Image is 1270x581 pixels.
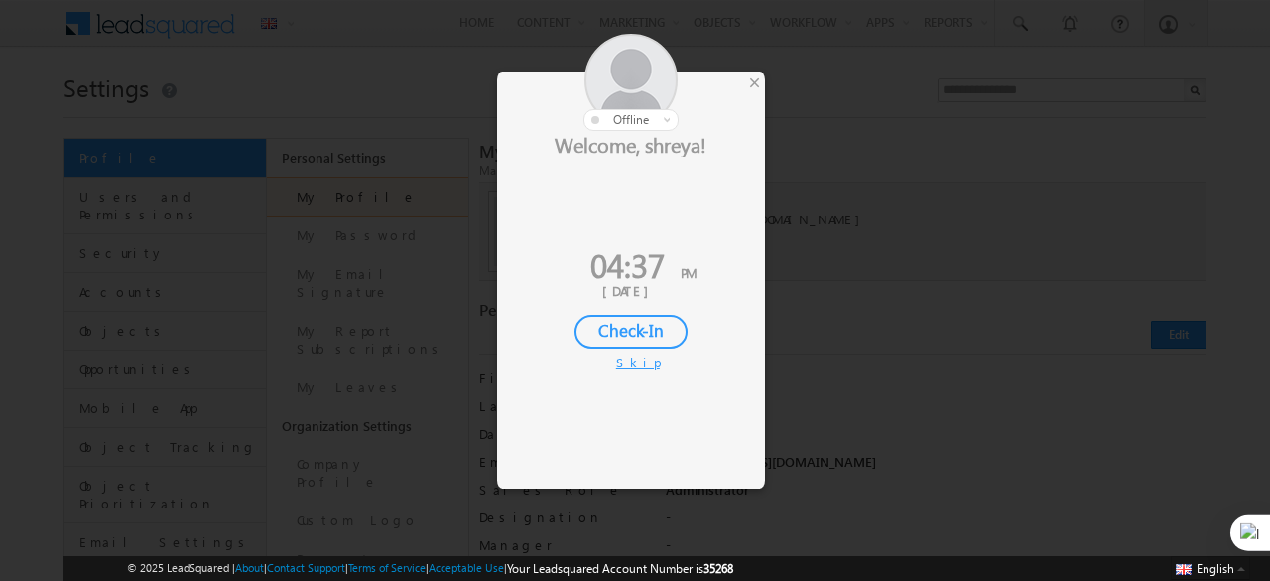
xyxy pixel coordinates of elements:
a: Acceptable Use [429,561,504,574]
div: Skip [616,354,646,371]
span: 04:37 [590,242,665,287]
div: Welcome, shreya! [497,131,765,157]
span: offline [613,112,649,127]
span: English [1197,561,1234,576]
button: English [1171,556,1250,580]
span: Your Leadsquared Account Number is [507,561,733,576]
div: [DATE] [512,282,750,300]
span: 35268 [703,561,733,576]
a: Terms of Service [348,561,426,574]
a: About [235,561,264,574]
div: × [744,72,765,93]
span: PM [681,264,697,281]
div: Check-In [574,315,688,349]
a: Contact Support [267,561,345,574]
span: © 2025 LeadSquared | | | | | [127,559,733,578]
